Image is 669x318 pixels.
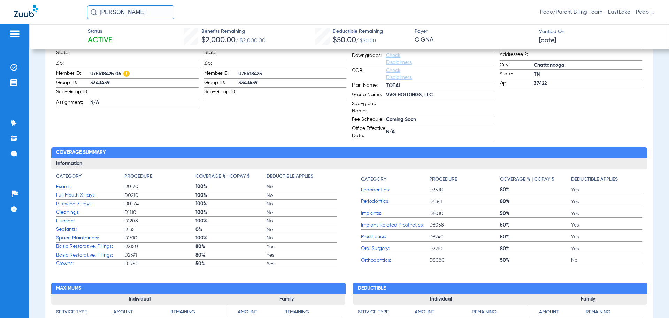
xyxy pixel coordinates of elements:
[267,173,313,180] h4: Deductible Applies
[124,252,195,259] span: D2391
[539,36,556,45] span: [DATE]
[534,80,642,88] span: 37422
[51,147,647,158] h2: Coverage Summary
[90,80,198,87] span: 3343439
[386,91,494,99] span: VVG HOLDINGS, LLC
[88,28,112,35] span: Status
[124,260,195,267] span: D2750
[353,294,529,305] h3: Individual
[571,245,642,252] span: Yes
[195,183,267,190] span: 100%
[124,173,152,180] h4: Procedure
[429,234,500,241] span: D6240
[571,257,642,264] span: No
[204,88,238,98] span: Sub-Group ID:
[586,309,642,316] h4: Remaining
[238,71,346,78] span: U75618425
[529,294,647,305] h3: Family
[124,200,195,207] span: D0274
[634,284,669,318] iframe: Chat Widget
[500,245,571,252] span: 80%
[56,209,124,216] span: Cleanings:
[9,30,20,38] img: hamburger-icon
[201,37,236,44] span: $2,000.00
[195,252,267,259] span: 80%
[571,210,642,217] span: Yes
[415,28,533,35] span: Payer
[415,309,472,316] h4: Amount
[56,70,90,78] span: Member ID:
[500,210,571,217] span: 50%
[500,186,571,193] span: 80%
[56,79,90,88] span: Group ID:
[267,192,338,199] span: No
[124,226,195,233] span: D1351
[56,173,124,183] app-breakdown-title: Category
[361,222,429,229] span: Implant Related Prosthetics:
[56,243,124,250] span: Basic Restorative, Fillings:
[195,173,250,180] h4: Coverage % | Copay $
[352,52,386,66] span: Downgrades:
[228,309,284,316] h4: Amount
[500,198,571,205] span: 80%
[352,67,386,81] span: COB:
[540,9,655,16] span: Pedo/Parent Billing Team - EastLake - Pedo | The Super Dentists
[333,28,383,35] span: Deductible Remaining
[113,309,170,316] h4: Amount
[571,173,642,186] app-breakdown-title: Deductible Applies
[361,198,429,205] span: Periodontics:
[571,198,642,205] span: Yes
[500,257,571,264] span: 50%
[500,176,554,183] h4: Coverage % | Copay $
[87,5,174,19] input: Search for patients
[124,183,195,190] span: D0120
[267,226,338,233] span: No
[267,235,338,242] span: No
[51,283,345,294] h2: Maximums
[124,235,195,242] span: D1510
[124,173,195,183] app-breakdown-title: Procedure
[429,186,500,193] span: D3330
[56,173,82,180] h4: Category
[56,88,90,98] span: Sub-Group ID:
[534,62,642,69] span: Chattanooga
[14,5,38,17] img: Zuub Logo
[124,192,195,199] span: D0210
[333,37,356,44] span: $50.00
[56,235,124,242] span: Space Maintainers:
[500,80,534,88] span: Zip:
[201,28,266,35] span: Benefits Remaining
[571,176,618,183] h4: Deductible Applies
[267,217,338,224] span: No
[195,260,267,267] span: 50%
[500,71,534,79] span: State:
[56,99,90,107] span: Assignment:
[90,99,198,106] span: N/A
[534,71,642,78] span: TN
[51,294,228,305] h3: Individual
[124,243,195,250] span: D2150
[195,209,267,216] span: 100%
[284,309,341,316] h4: Remaining
[195,192,267,199] span: 100%
[429,176,457,183] h4: Procedure
[571,222,642,229] span: Yes
[51,158,647,169] h3: Information
[361,173,429,186] app-breakdown-title: Category
[352,82,386,90] span: Plan Name:
[170,309,228,316] h4: Remaining
[91,9,97,15] img: Search Icon
[195,217,267,224] span: 100%
[236,38,266,44] span: / $2,000.00
[195,243,267,250] span: 80%
[204,70,238,78] span: Member ID:
[195,200,267,207] span: 100%
[356,38,376,43] span: / $50.00
[267,200,338,207] span: No
[56,260,124,267] span: Crowns:
[238,80,346,87] span: 3343439
[386,68,412,80] a: Check Disclaimers
[386,82,494,90] span: TOTAL
[204,60,238,69] span: Zip:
